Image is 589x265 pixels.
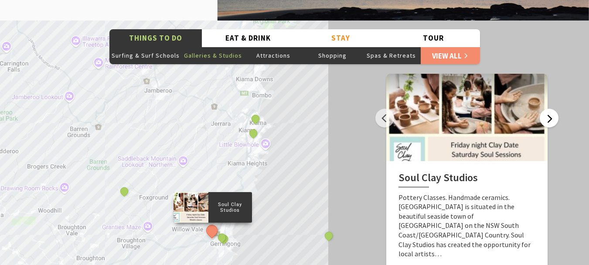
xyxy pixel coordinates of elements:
[118,186,129,197] button: See detail about Robyn Sharp, Cedar Ridge Studio and Gallery
[216,232,228,243] button: See detail about Bead Shack
[248,127,259,139] button: See detail about Fern Street Gallery
[202,29,295,47] button: Eat & Drink
[109,29,202,47] button: Things To Do
[375,109,394,127] button: Previous
[323,230,334,241] button: See detail about Pottery at Old Toolijooa School
[387,29,480,47] button: Tour
[398,172,535,187] h2: Soul Clay Studios
[398,193,535,259] p: Pottery Classes. Handmade ceramics. [GEOGRAPHIC_DATA] is situated in the beautiful seaside town o...
[362,47,421,64] button: Spas & Retreats
[421,47,480,64] a: View All
[109,47,182,64] button: Surfing & Surf Schools
[244,47,303,64] button: Attractions
[303,47,362,64] button: Shopping
[182,47,244,64] button: Galleries & Studios
[295,29,388,47] button: Stay
[249,113,261,124] button: See detail about Belinda Doyle
[204,223,220,239] button: See detail about Soul Clay Studios
[208,200,252,214] p: Soul Clay Studios
[540,109,558,127] button: Next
